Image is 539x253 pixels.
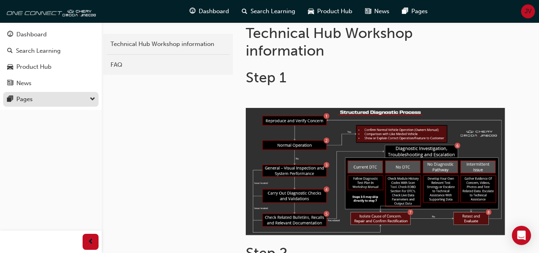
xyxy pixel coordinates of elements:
div: FAQ [111,60,226,70]
a: News [3,76,99,91]
a: Technical Hub Workshop information [107,37,230,51]
div: Product Hub [16,62,51,72]
span: news-icon [365,6,371,16]
span: Search Learning [251,7,295,16]
a: Search Learning [3,44,99,58]
div: Dashboard [16,30,47,39]
a: guage-iconDashboard [183,3,235,20]
span: car-icon [308,6,314,16]
span: JV [525,7,531,16]
div: Technical Hub Workshop information [111,40,226,49]
span: Dashboard [199,7,229,16]
div: News [16,79,32,88]
span: prev-icon [88,237,94,247]
h1: Technical Hub Workshop information [246,24,478,59]
div: Open Intercom Messenger [512,226,531,245]
a: Dashboard [3,27,99,42]
a: Product Hub [3,60,99,74]
a: news-iconNews [359,3,396,20]
span: search-icon [242,6,247,16]
a: FAQ [107,58,230,72]
button: Pages [3,92,99,107]
span: pages-icon [402,6,408,16]
a: search-iconSearch Learning [235,3,302,20]
span: Pages [411,7,428,16]
span: car-icon [7,64,13,71]
span: guage-icon [7,31,13,38]
div: Pages [16,95,33,104]
span: Step 1 [246,69,286,86]
span: search-icon [7,48,13,55]
button: JV [521,4,535,18]
a: pages-iconPages [396,3,434,20]
button: DashboardSearch LearningProduct HubNews [3,26,99,92]
span: News [374,7,389,16]
img: oneconnect [4,3,96,19]
div: Search Learning [16,46,61,56]
span: guage-icon [190,6,195,16]
a: car-iconProduct Hub [302,3,359,20]
span: news-icon [7,80,13,87]
span: pages-icon [7,96,13,103]
span: down-icon [90,94,95,105]
span: Product Hub [317,7,352,16]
